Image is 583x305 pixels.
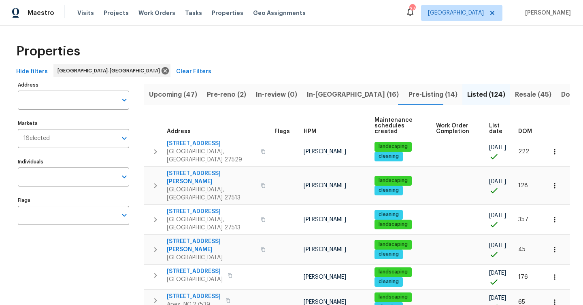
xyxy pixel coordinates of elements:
[53,64,170,77] div: [GEOGRAPHIC_DATA]-[GEOGRAPHIC_DATA]
[304,217,346,222] span: [PERSON_NAME]
[13,64,51,79] button: Hide filters
[167,216,256,232] span: [GEOGRAPHIC_DATA], [GEOGRAPHIC_DATA] 27513
[23,135,50,142] span: 1 Selected
[167,140,256,148] span: [STREET_ADDRESS]
[57,67,163,75] span: [GEOGRAPHIC_DATA]-[GEOGRAPHIC_DATA]
[307,89,399,100] span: In-[GEOGRAPHIC_DATA] (16)
[436,123,475,134] span: Work Order Completion
[18,198,129,203] label: Flags
[149,89,197,100] span: Upcoming (47)
[428,9,484,17] span: [GEOGRAPHIC_DATA]
[375,211,402,218] span: cleaning
[18,83,129,87] label: Address
[375,221,411,228] span: landscaping
[375,278,402,285] span: cleaning
[489,295,506,301] span: [DATE]
[489,213,506,218] span: [DATE]
[167,186,256,202] span: [GEOGRAPHIC_DATA], [GEOGRAPHIC_DATA] 27513
[167,208,256,216] span: [STREET_ADDRESS]
[375,269,411,275] span: landscaping
[489,243,506,248] span: [DATE]
[167,237,256,254] span: [STREET_ADDRESS][PERSON_NAME]
[409,5,415,13] div: 37
[489,179,506,184] span: [DATE]
[375,187,402,194] span: cleaning
[167,292,221,301] span: [STREET_ADDRESS]
[304,183,346,189] span: [PERSON_NAME]
[304,299,346,305] span: [PERSON_NAME]
[167,275,223,284] span: [GEOGRAPHIC_DATA]
[304,149,346,155] span: [PERSON_NAME]
[304,129,316,134] span: HPM
[138,9,175,17] span: Work Orders
[518,149,529,155] span: 222
[274,129,290,134] span: Flags
[489,145,506,150] span: [DATE]
[518,274,528,280] span: 176
[518,299,525,305] span: 65
[207,89,246,100] span: Pre-reno (2)
[119,171,130,182] button: Open
[375,177,411,184] span: landscaping
[256,89,297,100] span: In-review (0)
[167,267,223,275] span: [STREET_ADDRESS]
[28,9,54,17] span: Maestro
[167,129,191,134] span: Address
[176,67,211,77] span: Clear Filters
[518,183,528,189] span: 128
[167,254,256,262] span: [GEOGRAPHIC_DATA]
[375,143,411,150] span: landscaping
[185,10,202,16] span: Tasks
[518,129,532,134] span: DOM
[518,217,528,222] span: 357
[16,47,80,55] span: Properties
[374,117,422,134] span: Maintenance schedules created
[18,121,129,126] label: Markets
[119,210,130,221] button: Open
[119,94,130,106] button: Open
[104,9,129,17] span: Projects
[489,270,506,276] span: [DATE]
[253,9,306,17] span: Geo Assignments
[119,133,130,144] button: Open
[77,9,94,17] span: Visits
[409,89,457,100] span: Pre-Listing (14)
[375,294,411,301] span: landscaping
[518,247,526,252] span: 45
[18,159,129,164] label: Individuals
[304,247,346,252] span: [PERSON_NAME]
[375,153,402,160] span: cleaning
[467,89,505,100] span: Listed (124)
[304,274,346,280] span: [PERSON_NAME]
[489,123,504,134] span: List date
[375,241,411,248] span: landscaping
[515,89,551,100] span: Resale (45)
[173,64,215,79] button: Clear Filters
[16,67,48,77] span: Hide filters
[167,148,256,164] span: [GEOGRAPHIC_DATA], [GEOGRAPHIC_DATA] 27529
[375,251,402,258] span: cleaning
[522,9,571,17] span: [PERSON_NAME]
[167,169,256,186] span: [STREET_ADDRESS][PERSON_NAME]
[212,9,243,17] span: Properties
